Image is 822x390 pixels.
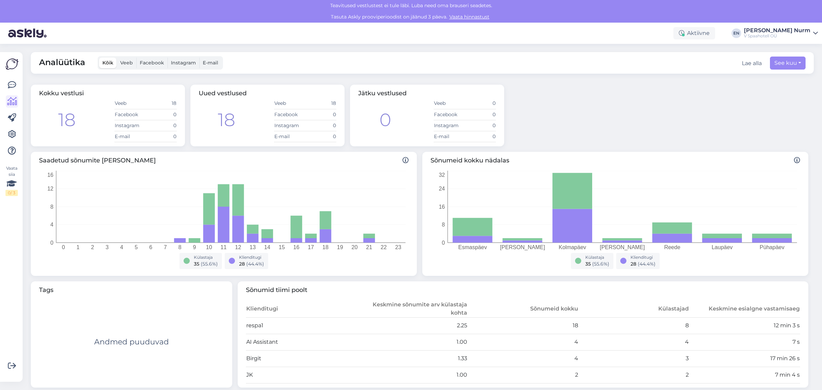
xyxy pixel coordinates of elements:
tspan: 9 [193,244,196,250]
tspan: 19 [337,244,343,250]
span: Instagram [171,60,196,66]
tspan: 0 [442,240,445,245]
th: Sõnumeid kokku [468,300,578,318]
tspan: 15 [279,244,285,250]
span: Facebook [140,60,164,66]
td: 0 [305,131,336,142]
tspan: Esmaspäev [458,244,487,250]
div: 18 [58,107,76,133]
button: See kuu [770,57,806,70]
tspan: 16 [47,172,53,178]
div: 18 [218,107,235,133]
td: 7 min 4 s [689,367,800,383]
button: Lae alla [742,59,762,68]
tspan: Pühapäev [760,244,784,250]
tspan: 18 [322,244,328,250]
div: Andmed puuduvad [94,336,169,348]
span: Uued vestlused [199,89,247,97]
td: 7 s [689,334,800,350]
tspan: 7 [164,244,167,250]
tspan: 14 [264,244,270,250]
tspan: 5 [135,244,138,250]
tspan: 8 [442,222,445,228]
td: 0 [465,98,496,109]
span: Tags [39,285,224,295]
td: JK [246,367,357,383]
td: 0 [146,120,177,131]
tspan: 24 [439,186,445,192]
span: Jätku vestlused [358,89,407,97]
span: Veeb [120,60,133,66]
td: E-mail [434,131,465,142]
tspan: 1 [76,244,79,250]
img: Askly Logo [5,58,18,71]
tspan: [PERSON_NAME] [500,244,545,251]
td: 8 [578,317,689,334]
td: 0 [305,120,336,131]
span: ( 44.4 %) [638,261,656,267]
td: Veeb [434,98,465,109]
span: Sõnumid tiimi poolt [246,285,800,295]
th: Külastajad [578,300,689,318]
tspan: 0 [50,240,53,245]
td: Instagram [274,120,305,131]
th: Keskmine sõnumite arv külastaja kohta [357,300,468,318]
div: Külastaja [194,254,218,260]
td: 1.33 [357,350,468,367]
div: Vaata siia [5,165,18,196]
td: 4 [468,334,578,350]
span: ( 55.6 %) [201,261,218,267]
tspan: Reede [664,244,680,250]
td: 4 [578,334,689,350]
td: 2.25 [357,317,468,334]
td: Veeb [274,98,305,109]
td: 3 [578,350,689,367]
span: E-mail [203,60,218,66]
td: 18 [146,98,177,109]
tspan: Kolmapäev [559,244,586,250]
td: 0 [465,109,496,120]
tspan: 21 [366,244,372,250]
tspan: 8 [178,244,182,250]
span: ( 44.4 %) [246,261,264,267]
div: 0 [379,107,391,133]
td: AI Assistant [246,334,357,350]
span: 35 [585,261,591,267]
tspan: 4 [120,244,123,250]
tspan: 11 [221,244,227,250]
span: Saadetud sõnumite [PERSON_NAME] [39,156,409,165]
div: Klienditugi [239,254,264,260]
td: E-mail [114,131,146,142]
td: 0 [146,109,177,120]
td: 2 [468,367,578,383]
td: 1.00 [357,367,468,383]
th: Klienditugi [246,300,357,318]
tspan: 12 [47,186,53,192]
td: E-mail [274,131,305,142]
span: 28 [239,261,245,267]
tspan: 0 [62,244,65,250]
tspan: 13 [250,244,256,250]
tspan: 2 [91,244,94,250]
tspan: 16 [439,204,445,209]
tspan: 8 [50,204,53,209]
td: 0 [465,131,496,142]
div: Külastaja [585,254,609,260]
tspan: 10 [206,244,212,250]
tspan: 6 [149,244,152,250]
tspan: 20 [351,244,358,250]
tspan: [PERSON_NAME] [600,244,645,251]
tspan: 4 [50,222,53,228]
td: 18 [468,317,578,334]
td: Birgit [246,350,357,367]
tspan: 3 [105,244,109,250]
td: respa1 [246,317,357,334]
span: 28 [631,261,636,267]
tspan: 16 [293,244,299,250]
td: 0 [146,131,177,142]
td: 12 min 3 s [689,317,800,334]
th: Keskmine esialgne vastamisaeg [689,300,800,318]
div: EN [732,28,741,38]
tspan: 12 [235,244,241,250]
td: 0 [465,120,496,131]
